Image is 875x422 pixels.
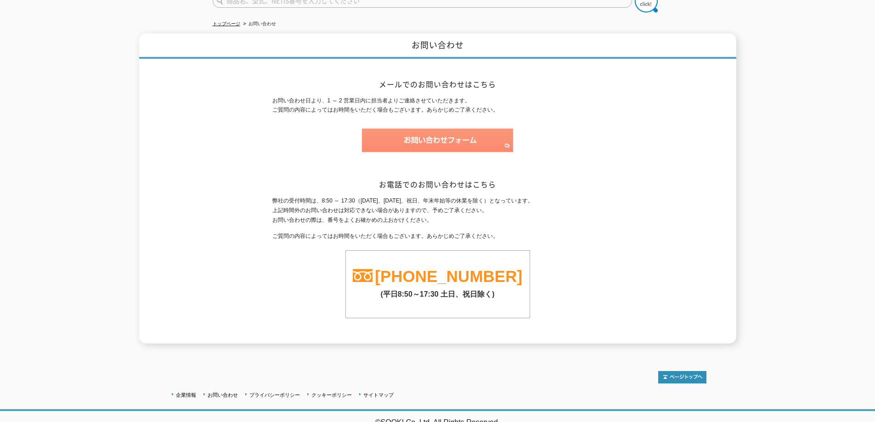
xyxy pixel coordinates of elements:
a: お問い合わせ [208,392,238,398]
a: 企業情報 [176,392,196,398]
p: お問い合わせ日より、1 ～ 2 営業日内に担当者よりご連絡させていただきます。 ご質問の内容によってはお時間をいただく場合もございます。あらかじめご了承ください。 [272,96,603,115]
h1: お問い合わせ [139,34,736,59]
img: トップページへ [658,371,706,383]
a: クッキーポリシー [311,392,352,398]
p: (平日8:50～17:30 土日、祝日除く) [346,285,530,299]
img: お問い合わせフォーム [362,129,513,152]
li: お問い合わせ [242,19,276,29]
a: プライバシーポリシー [249,392,300,398]
a: サイトマップ [363,392,394,398]
p: ご質問の内容によってはお時間をいただく場合もございます。あらかじめご了承ください。 [272,231,603,241]
p: 弊社の受付時間は、8:50 ～ 17:30（[DATE]、[DATE]、祝日、年末年始等の休業を除く）となっています。 上記時間外のお問い合わせは対応できない場合がありますので、予めご了承くださ... [272,196,603,225]
h2: メールでのお問い合わせはこちら [272,79,603,89]
h2: お電話でのお問い合わせはこちら [272,180,603,189]
a: トップページ [213,21,240,26]
a: お問い合わせフォーム [362,144,513,150]
a: [PHONE_NUMBER] [375,267,522,285]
